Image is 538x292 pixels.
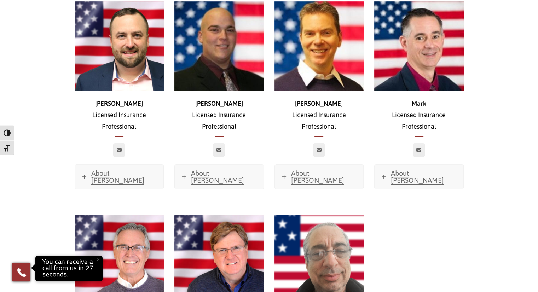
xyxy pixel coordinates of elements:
strong: [PERSON_NAME] [195,100,243,107]
img: Phone icon [16,267,27,278]
span: About [PERSON_NAME] [191,169,244,184]
a: About [PERSON_NAME] [175,165,264,189]
p: Licensed Insurance Professional [174,98,264,132]
img: Joe-Mooney-1 [274,1,364,91]
img: David_headshot_500x500 [75,1,164,91]
a: About [PERSON_NAME] [75,165,164,189]
span: About [PERSON_NAME] [291,169,344,184]
span: About [PERSON_NAME] [391,169,444,184]
span: About [PERSON_NAME] [91,169,144,184]
button: Close [90,252,106,267]
p: You can receive a call from us in 27 seconds. [37,258,101,280]
img: shawn [174,1,264,91]
a: About [PERSON_NAME] [275,165,364,189]
p: Licensed Insurance Professional [274,98,364,132]
p: Licensed Insurance Professional [75,98,164,132]
img: mark [374,1,464,91]
a: About [PERSON_NAME] [375,165,463,189]
strong: [PERSON_NAME] [95,100,143,107]
strong: [PERSON_NAME] [295,100,343,107]
strong: Mark [412,100,426,107]
p: Licensed Insurance Professional [374,98,464,132]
